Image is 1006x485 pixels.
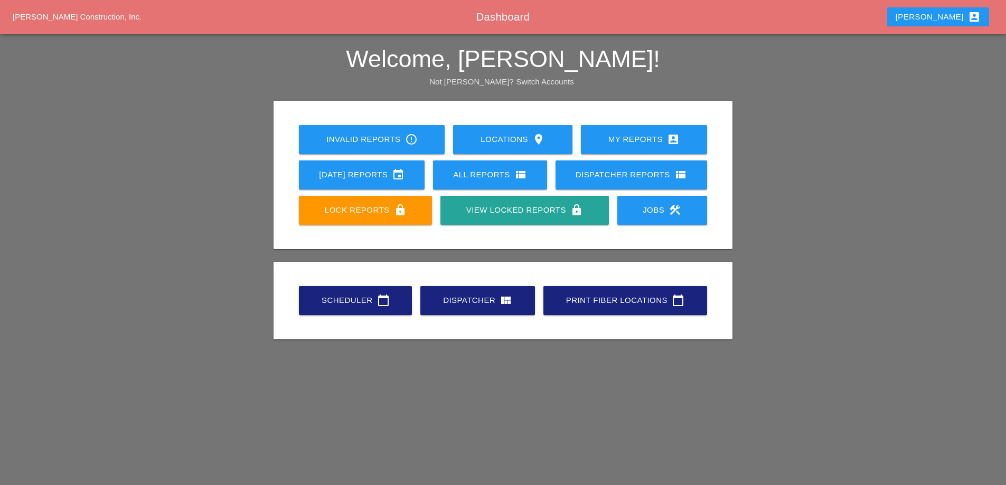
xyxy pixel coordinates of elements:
[392,168,405,181] i: event
[377,294,390,307] i: calendar_today
[316,294,395,307] div: Scheduler
[476,11,530,23] span: Dashboard
[316,204,415,216] div: Lock Reports
[556,160,707,189] a: Dispatcher Reports
[581,125,707,154] a: My Reports
[299,196,432,225] a: Lock Reports
[672,294,684,307] i: calendar_today
[457,204,591,216] div: View Locked Reports
[470,133,555,146] div: Locations
[299,160,425,189] a: [DATE] Reports
[598,133,690,146] div: My Reports
[500,294,512,307] i: view_quilt
[674,168,687,181] i: view_list
[450,168,530,181] div: All Reports
[543,286,707,315] a: Print Fiber Locations
[617,196,707,225] a: Jobs
[420,286,535,315] a: Dispatcher
[394,204,407,216] i: lock
[516,77,574,86] a: Switch Accounts
[532,133,545,146] i: location_on
[13,12,142,21] a: [PERSON_NAME] Construction, Inc.
[896,11,981,23] div: [PERSON_NAME]
[570,204,583,216] i: lock
[440,196,608,225] a: View Locked Reports
[560,294,690,307] div: Print Fiber Locations
[299,125,445,154] a: Invalid Reports
[669,204,681,216] i: construction
[514,168,527,181] i: view_list
[299,286,412,315] a: Scheduler
[437,294,518,307] div: Dispatcher
[405,133,418,146] i: error_outline
[572,168,690,181] div: Dispatcher Reports
[887,7,989,26] button: [PERSON_NAME]
[634,204,690,216] div: Jobs
[453,125,572,154] a: Locations
[667,133,680,146] i: account_box
[433,160,547,189] a: All Reports
[316,133,428,146] div: Invalid Reports
[316,168,408,181] div: [DATE] Reports
[968,11,981,23] i: account_box
[429,77,513,86] span: Not [PERSON_NAME]?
